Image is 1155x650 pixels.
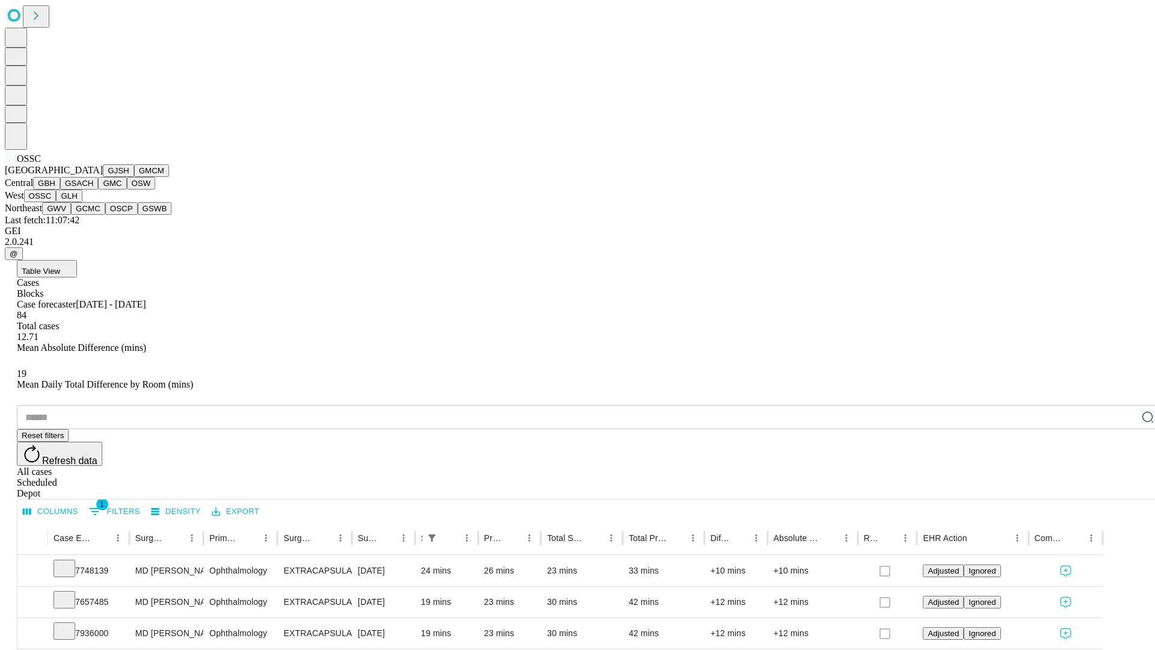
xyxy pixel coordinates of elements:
[969,566,996,575] span: Ignored
[5,203,42,213] span: Northeast
[358,533,377,543] div: Surgery Date
[17,299,76,309] span: Case forecaster
[93,530,109,546] button: Sort
[283,618,345,649] div: EXTRACAPSULAR CATARACT REMOVAL WITH [MEDICAL_DATA]
[54,533,91,543] div: Case Epic Id
[1035,533,1065,543] div: Comments
[1083,530,1100,546] button: Menu
[98,177,126,190] button: GMC
[421,556,472,586] div: 24 mins
[521,530,538,546] button: Menu
[838,530,855,546] button: Menu
[710,533,730,543] div: Difference
[42,456,97,466] span: Refresh data
[209,533,239,543] div: Primary Service
[241,530,257,546] button: Sort
[358,587,409,617] div: [DATE]
[17,368,26,379] span: 19
[23,561,42,582] button: Expand
[484,556,535,586] div: 26 mins
[423,530,440,546] button: Show filters
[134,164,169,177] button: GMCM
[964,627,1000,640] button: Ignored
[127,177,156,190] button: OSW
[774,533,820,543] div: Absolute Difference
[86,502,143,521] button: Show filters
[629,556,698,586] div: 33 mins
[710,587,762,617] div: +12 mins
[209,556,271,586] div: Ophthalmology
[864,533,879,543] div: Resolved in EHR
[5,215,79,225] span: Last fetch: 11:07:42
[629,618,698,649] div: 42 mins
[5,190,24,200] span: West
[547,587,617,617] div: 30 mins
[135,556,197,586] div: MD [PERSON_NAME] [PERSON_NAME]
[257,530,274,546] button: Menu
[283,587,345,617] div: EXTRACAPSULAR CATARACT REMOVAL WITH [MEDICAL_DATA]
[148,503,204,521] button: Density
[710,556,762,586] div: +10 mins
[458,530,475,546] button: Menu
[23,624,42,645] button: Expand
[138,202,172,215] button: GSWB
[5,237,1150,247] div: 2.0.241
[923,596,964,608] button: Adjusted
[10,249,18,258] span: @
[1009,530,1026,546] button: Menu
[54,587,123,617] div: 7657485
[821,530,838,546] button: Sort
[774,556,852,586] div: +10 mins
[629,587,698,617] div: 42 mins
[668,530,685,546] button: Sort
[969,598,996,607] span: Ignored
[17,153,41,164] span: OSSC
[484,587,535,617] div: 23 mins
[135,533,165,543] div: Surgeon Name
[209,587,271,617] div: Ophthalmology
[22,267,60,276] span: Table View
[23,592,42,613] button: Expand
[685,530,701,546] button: Menu
[484,533,504,543] div: Predicted In Room Duration
[442,530,458,546] button: Sort
[17,260,77,277] button: Table View
[17,342,146,353] span: Mean Absolute Difference (mins)
[5,247,23,260] button: @
[547,618,617,649] div: 30 mins
[421,587,472,617] div: 19 mins
[358,556,409,586] div: [DATE]
[103,164,134,177] button: GJSH
[880,530,897,546] button: Sort
[24,190,57,202] button: OSSC
[897,530,914,546] button: Menu
[332,530,349,546] button: Menu
[1066,530,1083,546] button: Sort
[928,598,959,607] span: Adjusted
[586,530,603,546] button: Sort
[5,165,103,175] span: [GEOGRAPHIC_DATA]
[969,530,985,546] button: Sort
[484,618,535,649] div: 23 mins
[378,530,395,546] button: Sort
[209,503,262,521] button: Export
[20,503,81,521] button: Select columns
[76,299,146,309] span: [DATE] - [DATE]
[5,226,1150,237] div: GEI
[603,530,620,546] button: Menu
[421,618,472,649] div: 19 mins
[54,618,123,649] div: 7936000
[547,533,585,543] div: Total Scheduled Duration
[964,596,1000,608] button: Ignored
[183,530,200,546] button: Menu
[283,533,313,543] div: Surgery Name
[774,618,852,649] div: +12 mins
[964,565,1000,577] button: Ignored
[17,310,26,320] span: 84
[105,202,138,215] button: OSCP
[710,618,762,649] div: +12 mins
[315,530,332,546] button: Sort
[17,429,69,442] button: Reset filters
[748,530,765,546] button: Menu
[547,556,617,586] div: 23 mins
